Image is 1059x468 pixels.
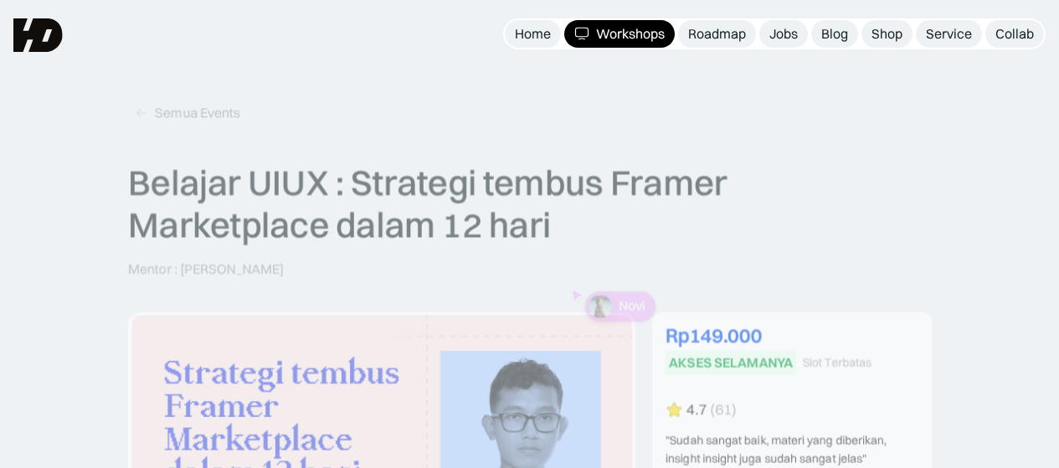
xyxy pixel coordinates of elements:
[505,20,561,48] a: Home
[803,356,871,370] div: Slot Terbatas
[821,25,848,43] div: Blog
[686,402,707,419] div: 4.7
[688,25,746,43] div: Roadmap
[128,100,247,127] a: Semua Events
[515,25,551,43] div: Home
[861,20,912,48] a: Shop
[769,25,798,43] div: Jobs
[155,105,240,122] div: Semua Events
[564,20,675,48] a: Workshops
[926,25,972,43] div: Service
[128,260,284,277] p: Mentor : [PERSON_NAME]
[995,25,1034,43] div: Collab
[916,20,982,48] a: Service
[811,20,858,48] a: Blog
[619,298,645,314] p: Novi
[128,162,932,246] p: Belajar UIUX : Strategi tembus Framer Marketplace dalam 12 hari
[596,25,665,43] div: Workshops
[710,402,737,419] div: (61)
[666,326,918,346] div: Rp149.000
[871,25,902,43] div: Shop
[759,20,808,48] a: Jobs
[669,354,793,372] div: AKSES SELAMANYA
[985,20,1044,48] a: Collab
[678,20,756,48] a: Roadmap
